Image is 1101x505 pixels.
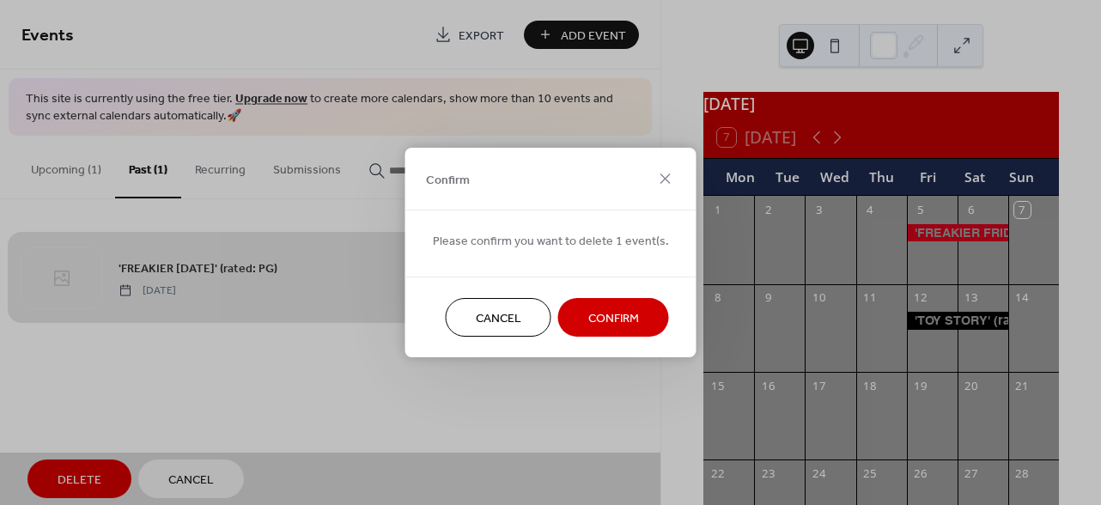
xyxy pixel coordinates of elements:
[446,298,551,337] button: Cancel
[476,310,521,328] span: Cancel
[433,233,669,251] span: Please confirm you want to delete 1 event(s.
[426,171,470,189] span: Confirm
[588,310,639,328] span: Confirm
[558,298,669,337] button: Confirm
